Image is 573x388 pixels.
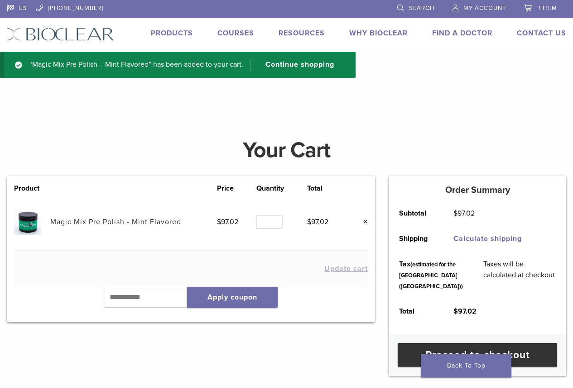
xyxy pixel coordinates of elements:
th: Price [217,183,256,194]
bdi: 97.02 [217,217,238,226]
a: Back To Top [421,354,511,378]
button: Apply coupon [187,287,278,308]
a: Products [151,29,193,38]
bdi: 97.02 [307,217,328,226]
th: Shipping [389,226,443,251]
a: Magic Mix Pre Polish - Mint Flavored [50,217,181,226]
a: Continue shopping [250,59,341,71]
span: $ [307,217,311,226]
span: Search [409,5,434,12]
th: Product [14,183,50,194]
small: (estimated for the [GEOGRAPHIC_DATA] ([GEOGRAPHIC_DATA])) [399,261,463,290]
a: Resources [279,29,325,38]
th: Quantity [256,183,307,194]
a: Find A Doctor [432,29,492,38]
span: My Account [463,5,506,12]
th: Total [389,299,443,324]
a: Proceed to checkout [398,343,557,367]
th: Tax [389,251,473,299]
a: Contact Us [517,29,566,38]
a: Calculate shipping [453,234,522,243]
img: Bioclear [7,28,114,41]
span: $ [453,209,457,218]
a: Why Bioclear [349,29,408,38]
th: Total [307,183,347,194]
span: $ [453,307,458,316]
span: $ [217,217,221,226]
h5: Order Summary [389,185,566,196]
bdi: 97.02 [453,307,477,316]
button: Update cart [324,265,368,272]
td: Taxes will be calculated at checkout [473,251,566,299]
a: Courses [217,29,254,38]
span: 1 item [539,5,557,12]
a: Remove this item [356,216,368,228]
bdi: 97.02 [453,209,475,218]
img: Magic Mix Pre Polish - Mint Flavored [14,208,41,235]
th: Subtotal [389,201,443,226]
